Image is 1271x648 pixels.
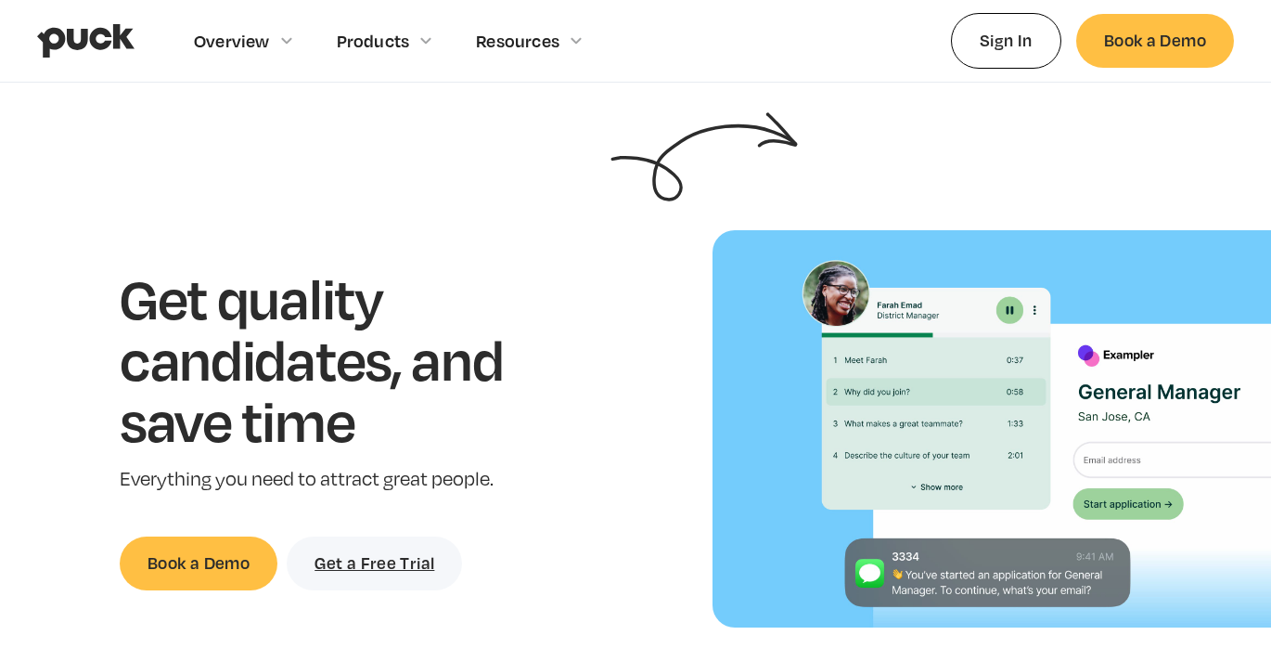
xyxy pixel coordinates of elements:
[287,537,462,590] a: Get a Free Trial
[120,466,560,493] p: Everything you need to attract great people.
[951,13,1061,68] a: Sign In
[1076,14,1234,67] a: Book a Demo
[120,537,277,590] a: Book a Demo
[120,267,560,450] h1: Get quality candidates, and save time
[476,31,559,51] div: Resources
[194,31,270,51] div: Overview
[337,31,410,51] div: Products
